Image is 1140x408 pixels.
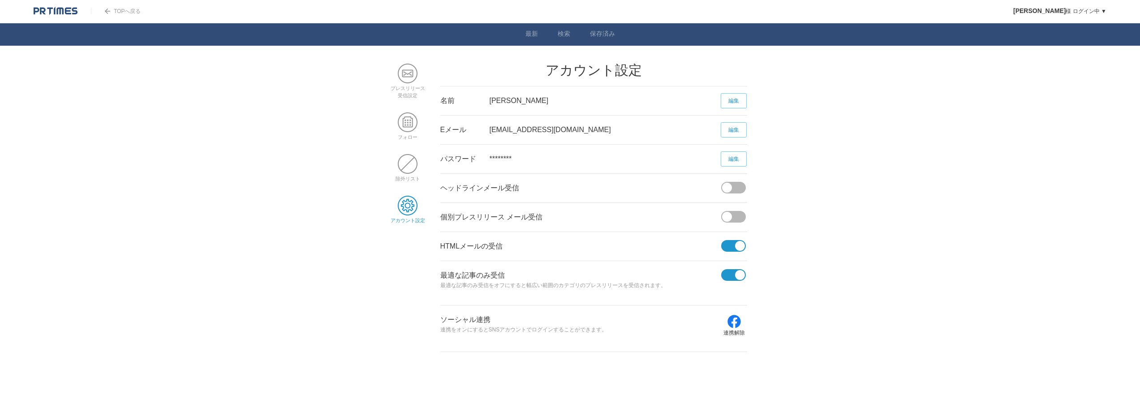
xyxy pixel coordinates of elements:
a: プレスリリース受信設定 [391,79,425,98]
a: 除外リスト [396,169,420,181]
div: ヘッドラインメール受信 [440,174,721,202]
p: 最適な記事のみ受信をオフにすると幅広い範囲のカテゴリのプレスリリースを受信されます。 [440,281,721,291]
span: [PERSON_NAME] [1013,7,1066,14]
a: 編集 [721,122,747,137]
img: icon-facebook-blue [727,314,741,329]
a: 検索 [558,30,570,39]
div: HTMLメールの受信 [440,232,721,261]
p: 連携解除 [723,329,745,337]
img: arrow.png [105,9,110,14]
a: 保存済み [590,30,615,39]
p: 連携をオンにするとSNSアカウントでログインすることができます。 [440,325,721,335]
a: 編集 [721,93,747,108]
div: 最適な記事のみ受信 [440,261,721,305]
a: フォロー [398,128,417,140]
div: 名前 [440,86,490,115]
h2: アカウント設定 [440,64,747,77]
a: [PERSON_NAME]様 ログイン中 ▼ [1013,8,1106,14]
a: 編集 [721,151,747,167]
div: ソーシャル連携 [440,305,721,349]
div: Eメール [440,116,490,144]
img: logo.png [34,7,77,16]
div: [EMAIL_ADDRESS][DOMAIN_NAME] [490,116,721,144]
div: [PERSON_NAME] [490,86,721,115]
a: 最新 [525,30,538,39]
div: パスワード [440,145,490,173]
div: 個別プレスリリース メール受信 [440,203,721,232]
a: TOPへ戻る [91,8,141,14]
a: アカウント設定 [391,211,425,223]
